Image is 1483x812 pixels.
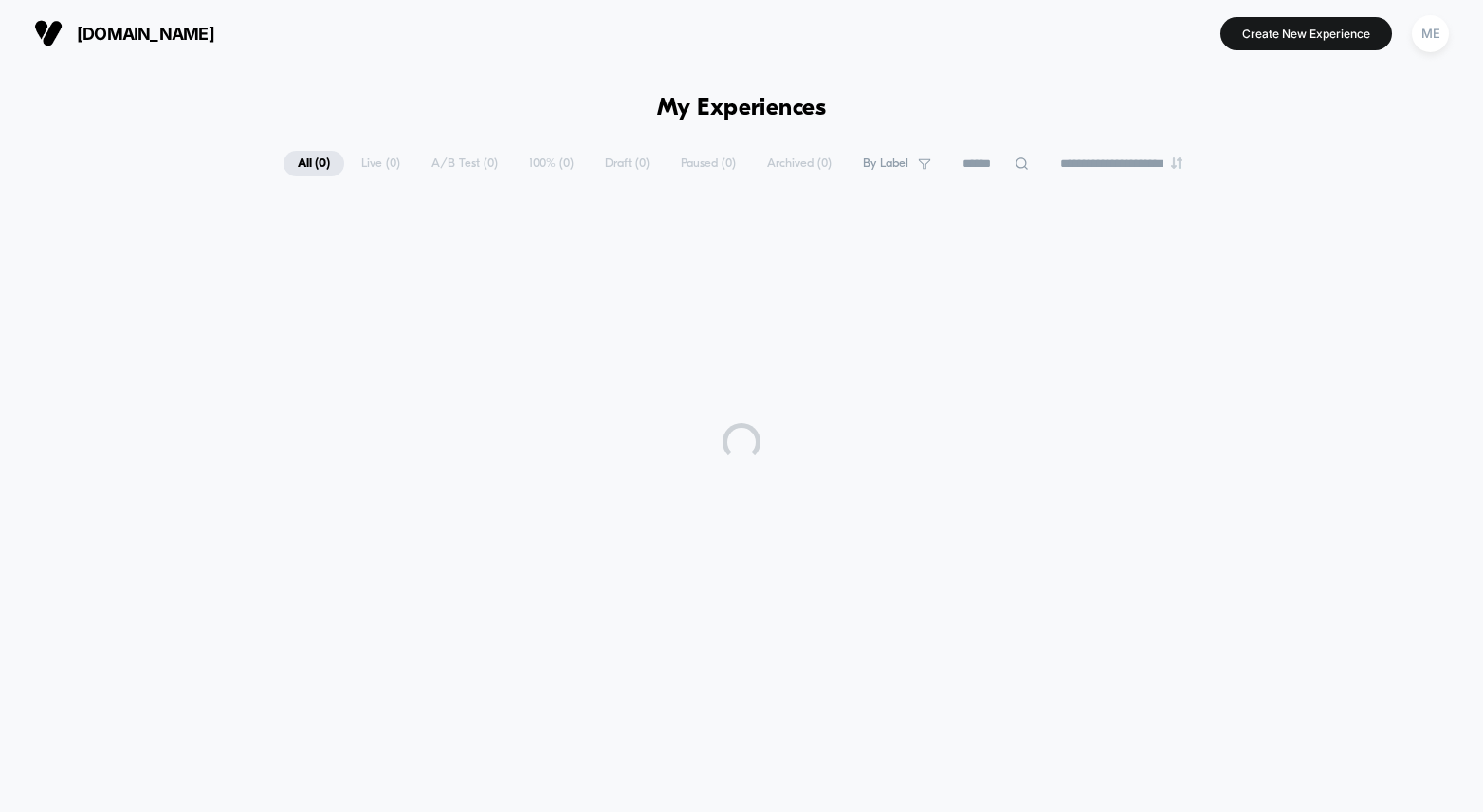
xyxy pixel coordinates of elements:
[657,95,827,122] h1: My Experiences
[1406,14,1455,53] button: ME
[863,157,908,171] span: By Label
[28,18,220,48] button: [DOMAIN_NAME]
[284,151,344,176] span: All ( 0 )
[1171,157,1182,169] img: end
[77,24,214,44] span: [DOMAIN_NAME]
[1220,17,1392,50] button: Create New Experience
[34,19,63,47] img: Visually logo
[1412,15,1449,52] div: ME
